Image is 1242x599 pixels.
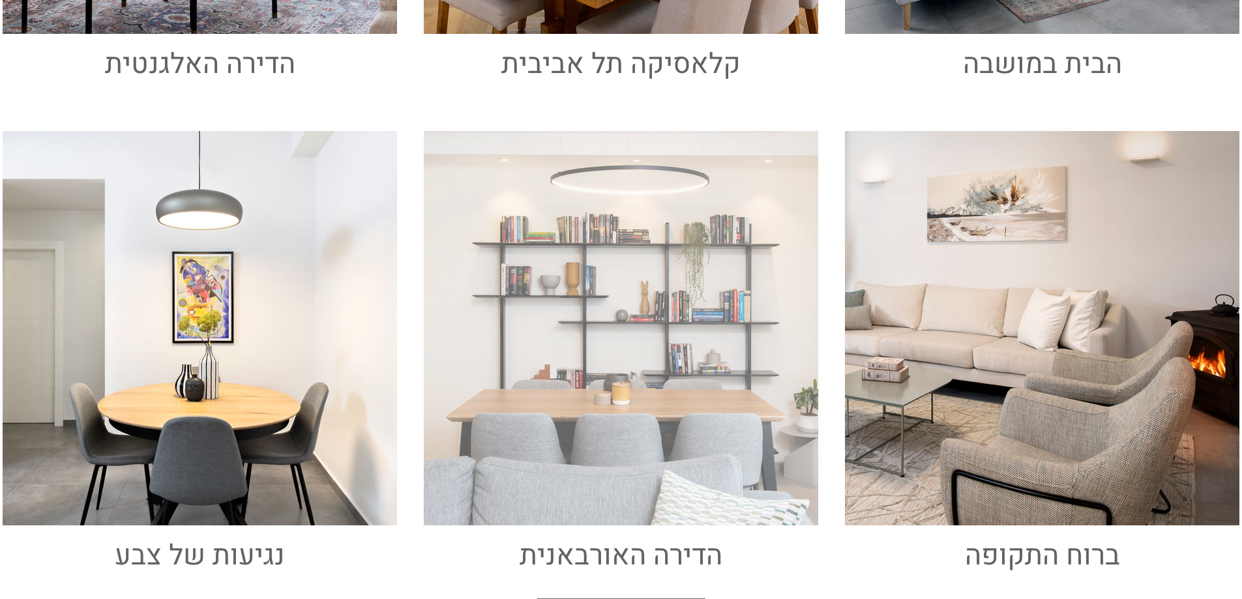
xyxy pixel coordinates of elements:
[105,44,295,85] span: הדירה האלגנטית
[115,535,285,576] span: נגיעות של צבע
[520,535,722,576] span: הדירה האורבאנית
[842,128,1242,528] img: בית פרטי ששופצו ועוצבו חללים שונים מתוכו ועוצבו ברוח התקופה. הושם דגש על בחירת הטקסטורות, החומרים...
[963,44,1122,85] span: הבית במושבה
[965,535,1120,576] span: ברוח התקופה
[501,44,741,85] span: קלאסיקה תל אביבית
